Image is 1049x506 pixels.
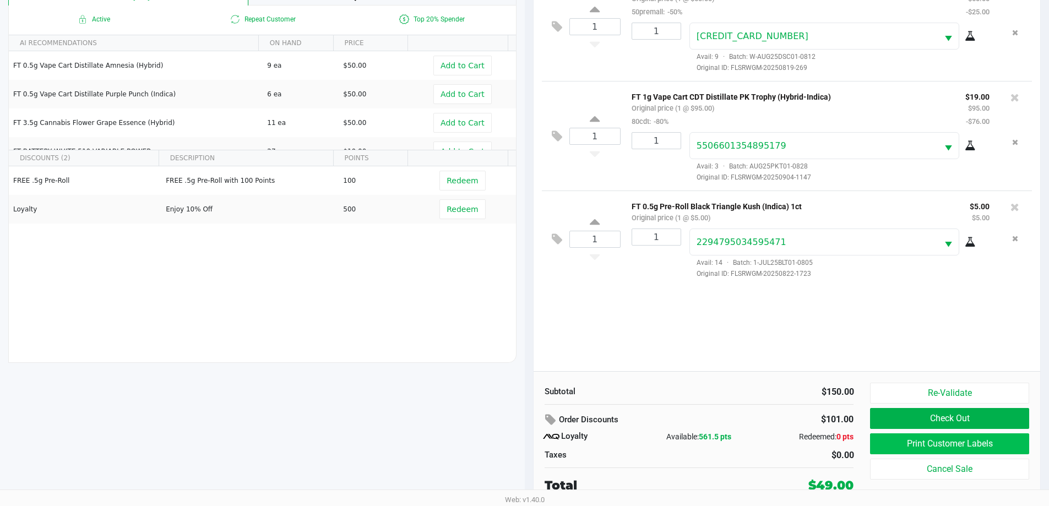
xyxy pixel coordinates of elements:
inline-svg: Is a top 20% spender [398,13,411,26]
p: FT 0.5g Pre-Roll Black Triangle Kush (Indica) 1ct [632,199,953,211]
th: PRICE [333,35,408,51]
span: · [719,53,729,61]
span: Original ID: FLSRWGM-20250904-1147 [689,172,990,182]
td: Loyalty [9,195,161,224]
span: $50.00 [343,62,366,69]
button: Remove the package from the orderLine [1008,23,1023,43]
button: Print Customer Labels [870,433,1029,454]
small: Original price (1 @ $95.00) [632,104,714,112]
span: Avail: 9 Batch: W-AUG25DSC01-0812 [689,53,816,61]
div: Taxes [545,449,691,461]
button: Cancel Sale [870,459,1029,480]
div: Order Discounts [545,410,746,430]
div: Redeemed: [751,431,854,443]
th: AI RECOMMENDATIONS [9,35,258,51]
div: $49.00 [808,476,854,494]
small: -$76.00 [966,117,990,126]
th: DISCOUNTS (2) [9,150,159,166]
span: 0 pts [836,432,854,441]
span: Repeat Customer [178,13,347,26]
span: 5506601354895179 [697,140,786,151]
button: Remove the package from the orderLine [1008,228,1023,249]
span: Top 20% Spender [347,13,516,26]
div: Total [545,476,740,494]
div: $101.00 [762,410,854,429]
button: Redeem [439,199,485,219]
small: Original price (1 @ $5.00) [632,214,710,222]
span: Add to Cart [441,118,485,127]
span: 2294795034595471 [697,237,786,247]
span: $10.00 [343,148,366,155]
button: Add to Cart [433,113,492,133]
span: Avail: 3 Batch: AUG25PKT01-0828 [689,162,808,170]
button: Re-Validate [870,383,1029,404]
td: 6 ea [262,80,338,108]
div: Available: [648,431,751,443]
span: Add to Cart [441,90,485,99]
th: POINTS [333,150,408,166]
button: Add to Cart [433,84,492,104]
span: · [722,259,733,266]
th: ON HAND [258,35,333,51]
div: Data table [9,150,516,332]
span: -80% [651,117,668,126]
span: Add to Cart [441,61,485,70]
button: Select [938,229,959,255]
div: Subtotal [545,385,691,398]
small: -$25.00 [966,8,990,16]
div: Data table [9,35,516,150]
td: Enjoy 10% Off [161,195,338,224]
td: 9 ea [262,51,338,80]
button: Add to Cart [433,56,492,75]
span: Active [9,13,178,26]
th: DESCRIPTION [159,150,333,166]
span: Avail: 14 Batch: 1-JUL25BLT01-0805 [689,259,813,266]
td: FREE .5g Pre-Roll [9,166,161,195]
span: Add to Cart [441,147,485,156]
button: Select [938,133,959,159]
td: FT 0.5g Vape Cart Distillate Amnesia (Hybrid) [9,51,262,80]
p: FT 1g Vape Cart CDT Distillate PK Trophy (Hybrid-Indica) [632,90,949,101]
span: Redeem [447,176,478,185]
td: 11 ea [262,108,338,137]
td: FREE .5g Pre-Roll with 100 Points [161,166,338,195]
td: 100 [338,166,414,195]
td: FT BATTERY WHITE 510 VARIABLE POWER [9,137,262,166]
span: $50.00 [343,90,366,98]
span: Original ID: FLSRWGM-20250822-1723 [689,269,990,279]
div: $150.00 [708,385,854,399]
span: Redeem [447,205,478,214]
p: $19.00 [965,90,990,101]
button: Check Out [870,408,1029,429]
span: -50% [665,8,682,16]
div: Loyalty [545,430,648,443]
button: Redeem [439,171,485,191]
div: $0.00 [708,449,854,462]
inline-svg: Active loyalty member [76,13,89,26]
td: FT 3.5g Cannabis Flower Grape Essence (Hybrid) [9,108,262,137]
td: 27 ea [262,137,338,166]
span: $50.00 [343,119,366,127]
span: 561.5 pts [699,432,731,441]
small: $5.00 [972,214,990,222]
td: FT 0.5g Vape Cart Distillate Purple Punch (Indica) [9,80,262,108]
span: · [719,162,729,170]
small: 80cdt: [632,117,668,126]
span: [CREDIT_CARD_NUMBER] [697,31,808,41]
span: Web: v1.40.0 [505,496,545,504]
inline-svg: Is repeat customer [229,13,242,26]
span: Original ID: FLSRWGM-20250819-269 [689,63,990,73]
button: Select [938,23,959,49]
button: Add to Cart [433,142,492,161]
p: $5.00 [970,199,990,211]
small: 50premall: [632,8,682,16]
button: Remove the package from the orderLine [1008,132,1023,153]
small: $95.00 [968,104,990,112]
td: 500 [338,195,414,224]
